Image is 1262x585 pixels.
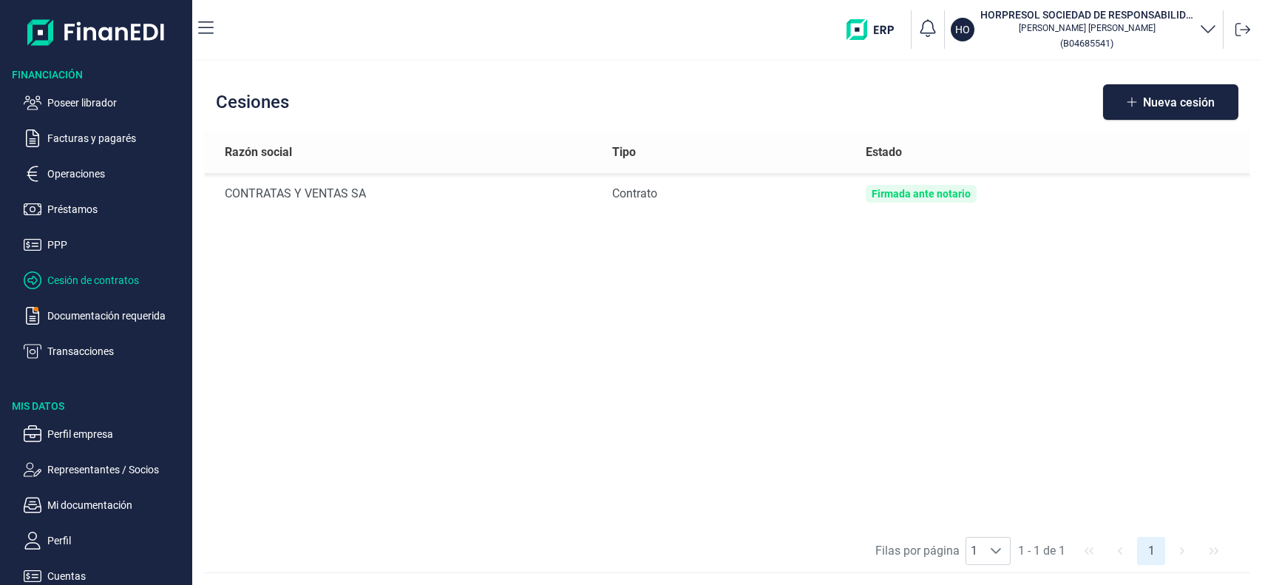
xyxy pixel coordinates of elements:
div: CONTRATAS Y VENTAS SA [225,185,588,203]
div: Firmada ante notario [872,188,971,200]
small: Copiar cif [1060,38,1113,49]
span: Nueva cesión [1143,97,1215,108]
span: Razón social [225,143,292,161]
img: Logo de aplicación [27,12,166,53]
span: Tipo [612,143,636,161]
button: Poseer librador [24,94,186,112]
button: Perfil [24,532,186,550]
p: Cuentas [47,567,186,585]
p: Transacciones [47,342,186,360]
p: Perfil empresa [47,425,186,443]
button: Documentación requerida [24,307,186,325]
p: Documentación requerida [47,307,186,325]
button: Transacciones [24,342,186,360]
button: Perfil empresa [24,425,186,443]
p: [PERSON_NAME] [PERSON_NAME] [980,22,1193,34]
button: Mi documentación [24,496,186,514]
p: Mi documentación [47,496,186,514]
p: Cesión de contratos [47,271,186,289]
button: Operaciones [24,165,186,183]
button: Facturas y pagarés [24,129,186,147]
button: Préstamos [24,200,186,218]
h3: HORPRESOL SOCIEDAD DE RESPONSABILIDAD LIMITADA [980,7,1193,22]
p: Representantes / Socios [47,461,186,479]
p: Facturas y pagarés [47,129,186,147]
button: Page 1 [1137,537,1165,565]
span: 1 - 1 de 1 [1012,537,1071,565]
h2: Cesiones [216,92,289,112]
p: PPP [47,236,186,254]
p: Operaciones [47,165,186,183]
button: PPP [24,236,186,254]
div: Contrato [612,185,842,203]
p: Poseer librador [47,94,186,112]
p: Perfil [47,532,186,550]
span: Estado [866,143,902,161]
button: Cuentas [24,567,186,585]
button: HOHORPRESOL SOCIEDAD DE RESPONSABILIDAD LIMITADA[PERSON_NAME] [PERSON_NAME](B04685541) [951,7,1217,52]
button: Cesión de contratos [24,271,186,289]
p: HO [955,22,970,37]
p: Préstamos [47,200,186,218]
button: Nueva cesión [1103,84,1238,120]
button: Representantes / Socios [24,461,186,479]
span: Filas por página [875,542,960,560]
span: 1 [966,538,982,564]
img: erp [847,19,905,40]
